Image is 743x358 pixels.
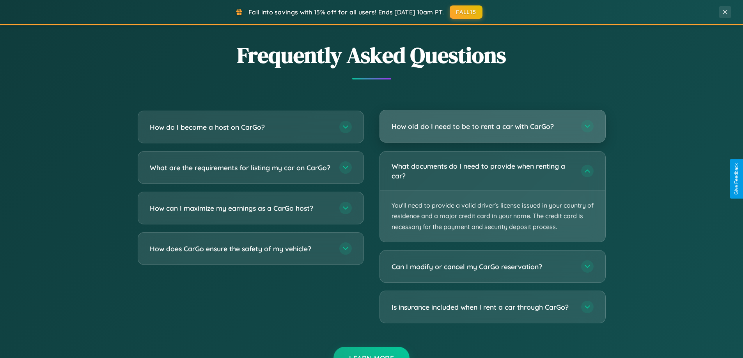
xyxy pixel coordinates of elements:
h3: What documents do I need to provide when renting a car? [392,161,573,180]
h3: How does CarGo ensure the safety of my vehicle? [150,244,332,254]
p: You'll need to provide a valid driver's license issued in your country of residence and a major c... [380,190,605,242]
h3: Can I modify or cancel my CarGo reservation? [392,262,573,272]
h3: How old do I need to be to rent a car with CarGo? [392,122,573,131]
div: Give Feedback [734,163,739,195]
h2: Frequently Asked Questions [138,40,606,70]
span: Fall into savings with 15% off for all users! Ends [DATE] 10am PT. [248,8,444,16]
button: FALL15 [450,5,482,19]
h3: Is insurance included when I rent a car through CarGo? [392,302,573,312]
h3: How can I maximize my earnings as a CarGo host? [150,203,332,213]
h3: How do I become a host on CarGo? [150,122,332,132]
h3: What are the requirements for listing my car on CarGo? [150,163,332,173]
